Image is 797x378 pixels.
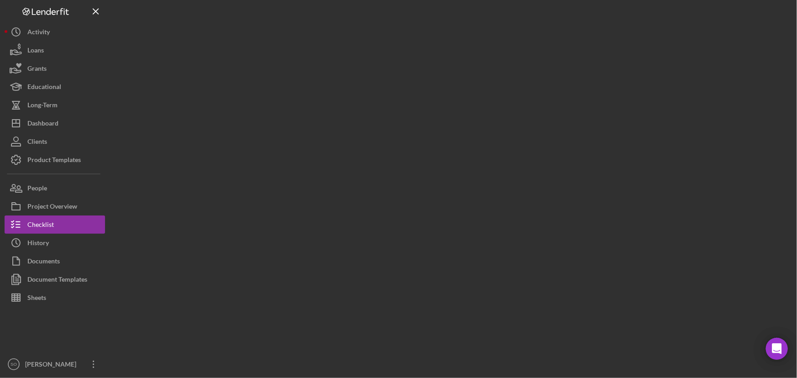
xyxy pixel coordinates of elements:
[27,197,77,218] div: Project Overview
[27,41,44,62] div: Loans
[5,234,105,252] button: History
[5,78,105,96] button: Educational
[27,151,81,171] div: Product Templates
[5,132,105,151] button: Clients
[5,252,105,270] button: Documents
[5,355,105,373] button: SO[PERSON_NAME]
[11,362,17,367] text: SO
[5,197,105,215] button: Project Overview
[766,338,788,360] div: Open Intercom Messenger
[27,234,49,254] div: History
[27,132,47,153] div: Clients
[27,96,58,116] div: Long-Term
[27,114,58,135] div: Dashboard
[5,59,105,78] button: Grants
[5,23,105,41] button: Activity
[5,96,105,114] button: Long-Term
[5,179,105,197] button: People
[5,270,105,289] button: Document Templates
[27,252,60,273] div: Documents
[23,355,82,376] div: [PERSON_NAME]
[27,59,47,80] div: Grants
[27,270,87,291] div: Document Templates
[5,289,105,307] button: Sheets
[5,151,105,169] button: Product Templates
[27,179,47,199] div: People
[27,23,50,43] div: Activity
[27,78,61,98] div: Educational
[5,215,105,234] button: Checklist
[5,41,105,59] button: Loans
[27,289,46,309] div: Sheets
[27,215,54,236] div: Checklist
[5,114,105,132] button: Dashboard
